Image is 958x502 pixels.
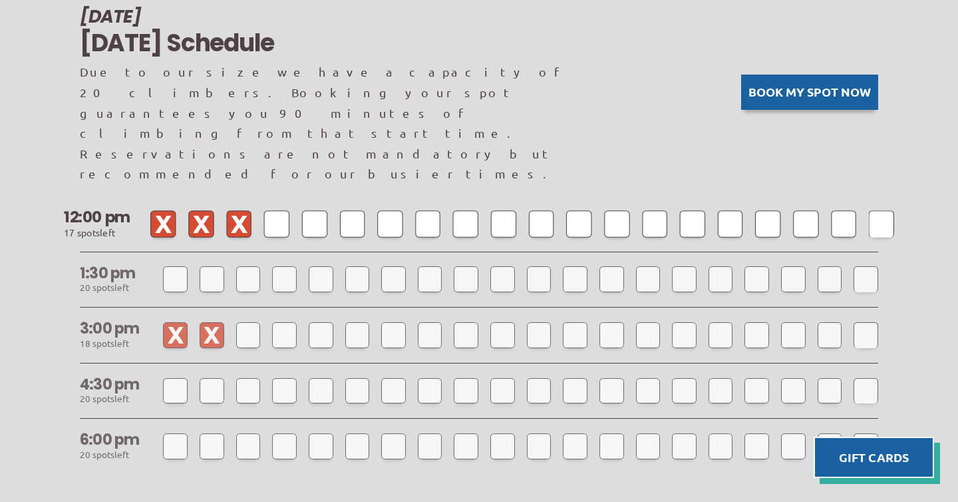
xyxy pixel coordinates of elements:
span: 18 spot left [80,337,129,349]
span: s [110,337,114,349]
span: [DATE] [80,4,140,29]
button: Book my spot now [741,75,878,110]
span: s [110,448,114,460]
span: 20 spot left [80,448,129,460]
p: Due to our size we have a capacity of 20 climbers. Booking your spot guarantees you 90 minutes of... [80,62,579,184]
span: 17 spot left [64,226,115,238]
span: s [110,281,114,293]
span: 20 spot left [80,392,129,404]
h2: 3:00 pm [80,320,151,338]
span: s [96,226,100,238]
h2: 12:00 pm [64,208,138,226]
span: s [110,392,114,404]
h2: 4:30 pm [80,376,151,393]
h2: 1:30 pm [80,264,151,282]
h2: 6:00 pm [80,431,151,449]
span: 20 spot left [80,281,129,293]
